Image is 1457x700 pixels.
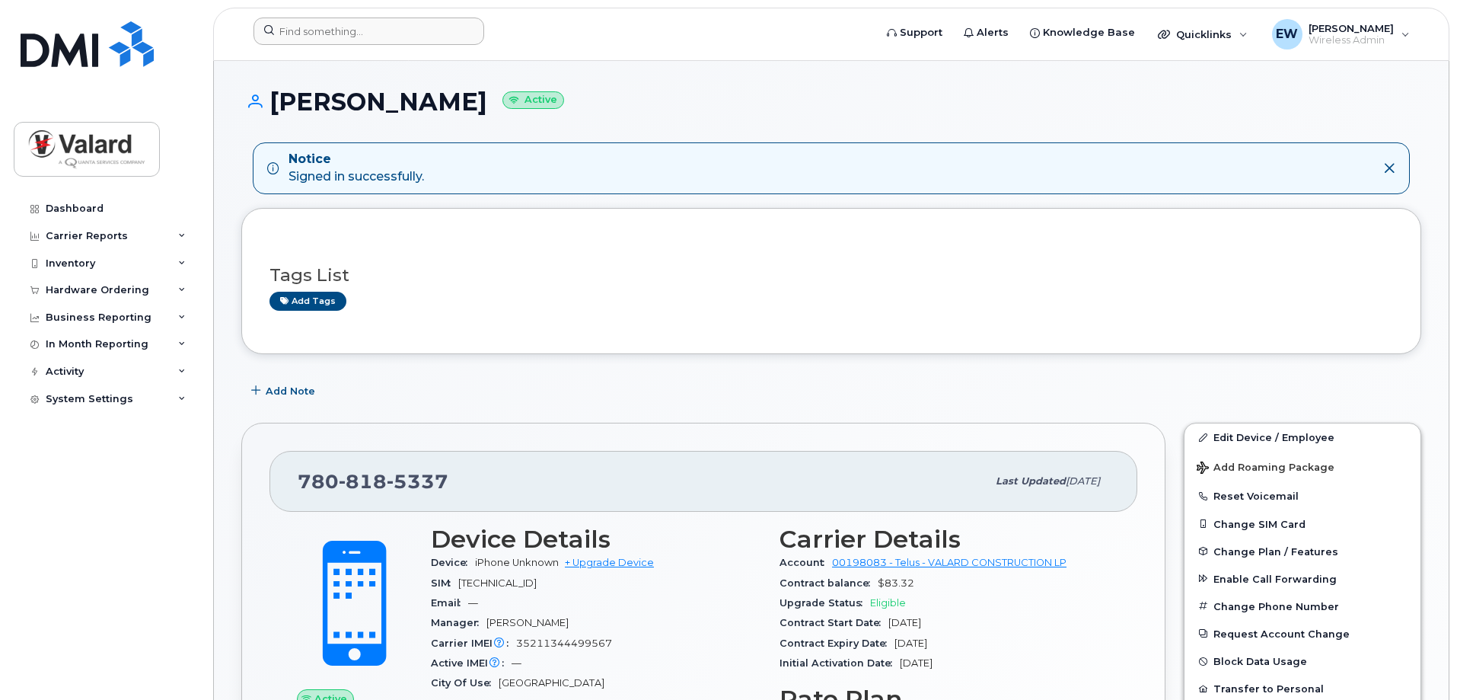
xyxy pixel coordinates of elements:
[486,617,569,628] span: [PERSON_NAME]
[431,597,468,609] span: Email
[1184,510,1420,538] button: Change SIM Card
[900,657,933,669] span: [DATE]
[780,657,900,669] span: Initial Activation Date
[1184,451,1420,482] button: Add Roaming Package
[780,617,888,628] span: Contract Start Date
[870,597,906,609] span: Eligible
[475,557,559,568] span: iPhone Unknown
[241,88,1421,115] h1: [PERSON_NAME]
[1184,482,1420,510] button: Reset Voicemail
[894,638,927,649] span: [DATE]
[431,638,516,649] span: Carrier IMEI
[1184,593,1420,620] button: Change Phone Number
[1184,620,1420,647] button: Request Account Change
[1197,462,1334,476] span: Add Roaming Package
[431,657,512,669] span: Active IMEI
[780,557,832,568] span: Account
[387,470,448,493] span: 5337
[431,617,486,628] span: Manager
[298,470,448,493] span: 780
[499,677,604,689] span: [GEOGRAPHIC_DATA]
[1184,538,1420,565] button: Change Plan / Features
[780,577,878,589] span: Contract balance
[780,638,894,649] span: Contract Expiry Date
[289,151,424,186] div: Signed in successfully.
[289,151,424,168] strong: Notice
[339,470,387,493] span: 818
[241,377,328,404] button: Add Note
[269,266,1393,285] h3: Tags List
[565,557,654,568] a: + Upgrade Device
[266,384,315,398] span: Add Note
[1213,545,1338,557] span: Change Plan / Features
[780,597,870,609] span: Upgrade Status
[431,577,458,589] span: SIM
[431,677,499,689] span: City Of Use
[1213,573,1337,584] span: Enable Call Forwarding
[1184,424,1420,451] a: Edit Device / Employee
[431,526,761,553] h3: Device Details
[1066,475,1100,487] span: [DATE]
[512,657,521,669] span: —
[269,292,346,311] a: Add tags
[516,638,612,649] span: 35211344499567
[458,577,537,589] span: [TECHNICAL_ID]
[468,597,478,609] span: —
[780,526,1110,553] h3: Carrier Details
[502,91,564,109] small: Active
[888,617,921,628] span: [DATE]
[431,557,475,568] span: Device
[1184,565,1420,593] button: Enable Call Forwarding
[1184,647,1420,675] button: Block Data Usage
[996,475,1066,487] span: Last updated
[878,577,914,589] span: $83.32
[832,557,1066,568] a: 00198083 - Telus - VALARD CONSTRUCTION LP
